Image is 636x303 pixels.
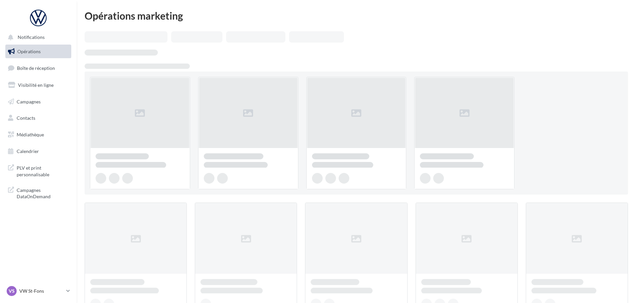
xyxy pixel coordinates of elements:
span: Calendrier [17,148,39,154]
span: Contacts [17,115,35,121]
a: PLV et print personnalisable [4,161,73,180]
a: Campagnes [4,95,73,109]
a: Opérations [4,45,73,59]
a: VS VW St-Fons [5,285,71,297]
span: Visibilité en ligne [18,82,54,88]
a: Campagnes DataOnDemand [4,183,73,203]
a: Calendrier [4,144,73,158]
span: Boîte de réception [17,65,55,71]
span: PLV et print personnalisable [17,163,69,178]
span: Opérations [17,49,41,54]
span: Campagnes [17,98,41,104]
a: Médiathèque [4,128,73,142]
p: VW St-Fons [19,288,64,294]
span: Notifications [18,35,45,40]
div: Opérations marketing [85,11,628,21]
a: Boîte de réception [4,61,73,75]
a: Contacts [4,111,73,125]
span: Campagnes DataOnDemand [17,186,69,200]
span: Médiathèque [17,132,44,137]
a: Visibilité en ligne [4,78,73,92]
span: VS [9,288,15,294]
